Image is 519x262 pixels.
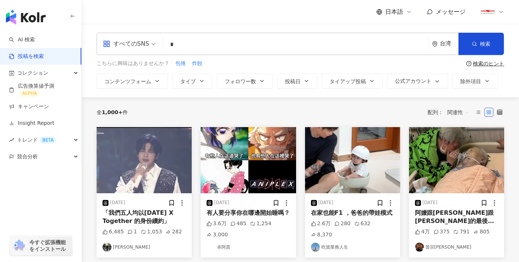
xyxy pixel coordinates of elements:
[207,243,290,252] a: KOL Avatar卓阿貴
[97,74,168,88] button: コンテンツフォーム
[175,60,186,67] span: 包捲
[415,209,498,226] div: 阿嬤跟[PERSON_NAME]跟[PERSON_NAME]的最後一句話 ：我會愛你一輩子 . . 阿公畢業快樂🎓 我以後還要當你的孫子ㄛ 你是最棒的阿公↖(^ω^)↗
[387,74,448,88] button: 公式アカウント
[17,132,56,148] span: トレンド
[415,243,424,252] img: KOL Avatar
[97,109,128,115] div: 全 件
[9,103,49,110] a: キャンペーン
[141,228,162,236] div: 1,053
[318,200,334,206] div: [DATE]
[103,243,111,252] img: KOL Avatar
[385,8,403,16] span: 日本語
[201,127,296,193] img: post-image
[103,209,186,226] div: 「我們五人均以[DATE] X Together 的身份續約」
[311,209,394,217] div: 在家也能F1 ，爸爸的帶娃模式
[277,74,317,88] button: 投稿日
[104,78,151,84] span: コンテンツフォーム
[127,228,137,236] div: 1
[415,228,430,236] div: 4万
[175,59,186,68] button: 包捲
[207,231,228,239] div: 3,000
[103,40,110,48] span: appstore
[29,239,70,252] span: 今すぐ拡張機能をインストール
[97,127,192,193] img: post-image
[192,60,202,67] span: 炸餃
[415,243,498,252] a: KOL Avatar晉宗[PERSON_NAME]
[409,127,504,193] img: post-image
[166,228,182,236] div: 282
[395,78,431,84] span: 公式アカウント
[480,41,490,47] span: 検索
[97,60,169,67] span: こちらに興味はありませんか？
[6,10,46,25] img: logo
[225,78,256,84] span: フォロワー数
[10,236,72,256] a: chrome extension今すぐ拡張機能をインストール
[207,243,215,252] img: KOL Avatar
[39,136,56,144] div: BETA
[436,8,466,15] span: メッセージ
[334,220,351,227] div: 280
[12,240,26,252] img: chrome extension
[434,228,450,236] div: 375
[9,138,14,143] span: rise
[172,74,213,88] button: タイプ
[207,209,290,217] div: 有人要分享你在哪邊開始睡嗎？
[217,74,273,88] button: フォロワー数
[322,74,383,88] button: タイアップ投稿
[103,228,124,236] div: 6,485
[473,61,504,67] div: 検索のヒント
[422,200,438,206] div: [DATE]
[440,41,458,47] div: 台湾
[311,220,331,227] div: 2.6万
[9,120,54,127] a: Insight Report
[330,78,366,84] span: タイアップ投稿
[481,5,495,19] img: 359824279_785383976458838_6227106914348312772_n.png
[214,200,229,206] div: [DATE]
[311,243,320,252] img: KOL Avatar
[458,33,504,55] button: 検索
[180,78,196,84] span: タイプ
[17,65,48,81] span: コレクション
[311,231,332,239] div: 8,370
[428,106,474,118] div: 配列：
[103,38,149,50] div: すべてのSNS
[192,59,203,68] button: 炸餃
[9,53,44,60] a: 投稿を検索
[9,83,75,97] a: 広告換算値予測ALPHA
[17,148,38,165] span: 競合分析
[466,61,471,66] span: question-circle
[9,36,35,43] a: searchAI 検索
[460,78,481,84] span: 除外項目
[305,127,400,193] img: post-image
[230,220,247,227] div: 485
[207,220,226,227] div: 3.6万
[473,228,490,236] div: 805
[285,78,301,84] span: 投稿日
[311,243,394,252] a: KOL Avatar吃貨業務人生
[447,106,470,118] span: 関連性
[110,200,125,206] div: [DATE]
[354,220,371,227] div: 632
[250,220,271,227] div: 1,254
[103,243,186,252] a: KOL Avatar[PERSON_NAME]
[453,228,470,236] div: 791
[432,41,438,47] span: environment
[102,109,123,115] span: 1,000+
[452,74,498,88] button: 除外項目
